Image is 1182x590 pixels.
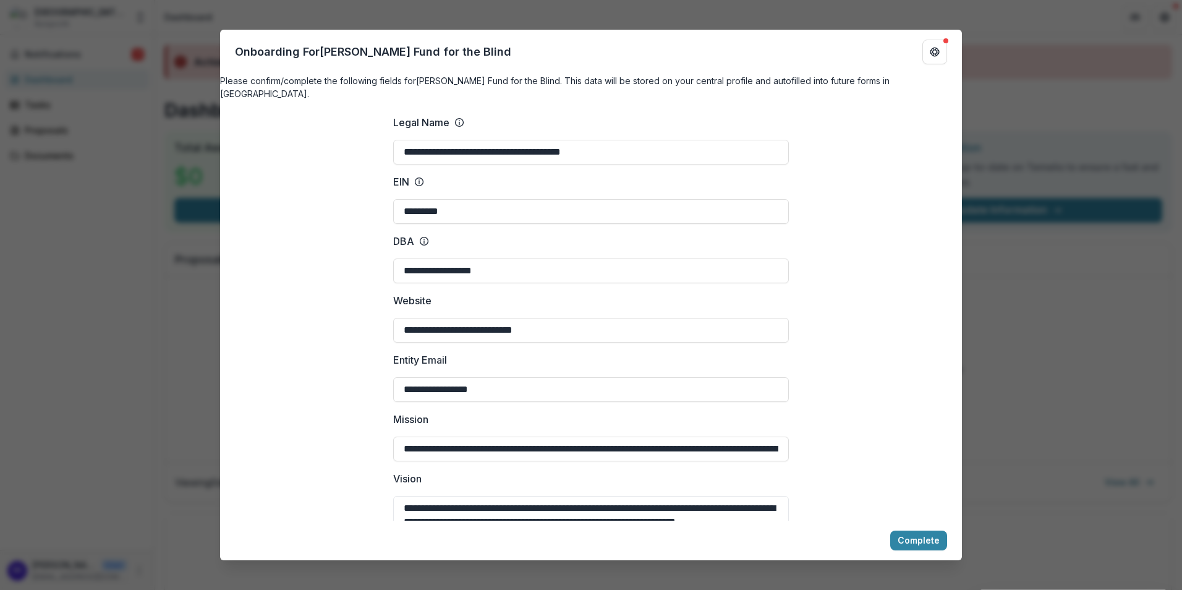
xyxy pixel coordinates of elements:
[393,471,422,486] p: Vision
[220,74,962,100] h4: Please confirm/complete the following fields for [PERSON_NAME] Fund for the Blind . This data wil...
[922,40,947,64] button: Get Help
[235,43,511,60] p: Onboarding For [PERSON_NAME] Fund for the Blind
[890,531,947,550] button: Complete
[393,412,428,427] p: Mission
[393,115,449,130] p: Legal Name
[393,293,432,308] p: Website
[393,353,447,367] p: Entity Email
[393,234,414,249] p: DBA
[393,174,409,189] p: EIN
